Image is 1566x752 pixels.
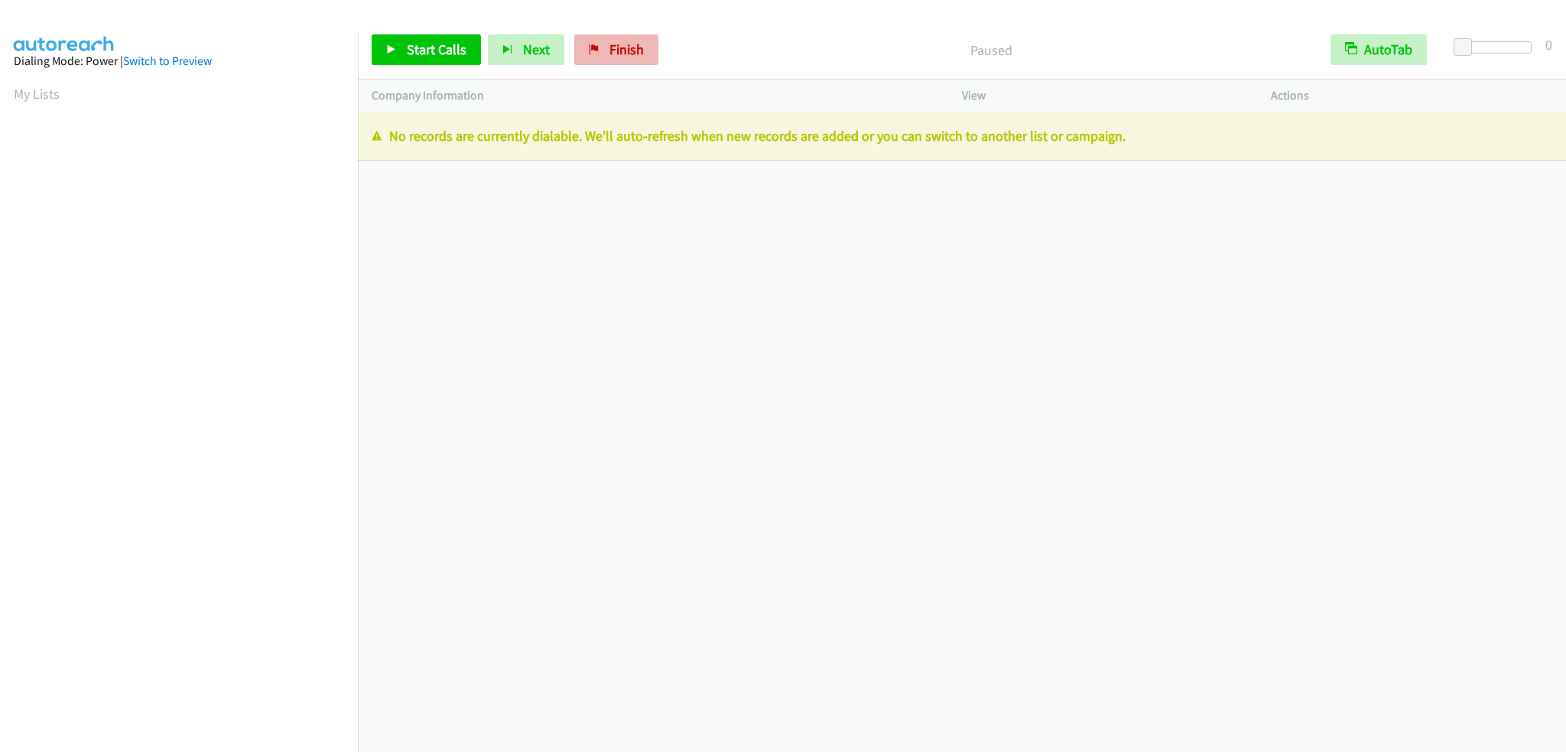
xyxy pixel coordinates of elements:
span: Start Calls [407,41,466,58]
button: AutoTab [1330,34,1427,65]
span: Next [523,41,550,58]
div: Dialing Mode: Power | [14,52,344,70]
p: View [962,86,1243,105]
p: Actions [1271,86,1552,105]
a: My Lists [14,85,60,103]
a: Switch to Preview [123,54,212,68]
a: Start Calls [372,34,481,65]
span: Finish [609,41,644,58]
div: Delay between calls (in seconds) [1461,41,1532,54]
div: 0 [1545,34,1552,55]
p: Company Information [372,86,934,105]
button: Next [488,34,564,65]
p: Paused [679,40,1303,60]
a: Finish [574,34,658,65]
p: No records are currently dialable. We'll auto-refresh when new records are added or you can switc... [372,125,1552,146]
